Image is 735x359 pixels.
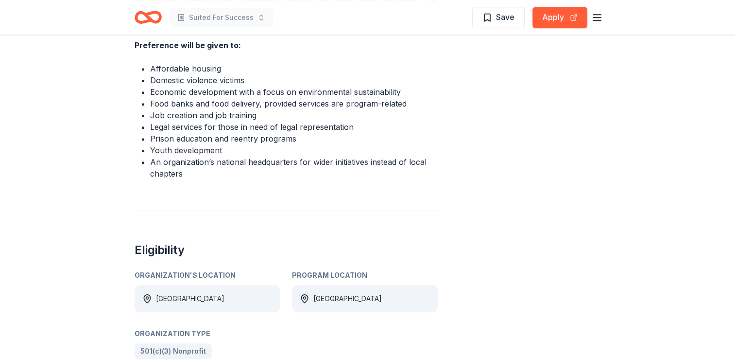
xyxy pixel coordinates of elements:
li: Prison education and reentry programs [150,133,438,144]
li: Legal services for those in need of legal representation [150,121,438,133]
li: Affordable housing [150,63,438,74]
button: Save [472,7,525,28]
button: Suited For Success [170,8,273,27]
div: Organization Type [135,328,438,340]
li: Food banks and food delivery, provided services are program-related [150,98,438,109]
div: [GEOGRAPHIC_DATA] [156,293,224,305]
li: Domestic violence victims [150,74,438,86]
li: Youth development [150,144,438,156]
span: 501(c)(3) Nonprofit [140,345,206,357]
span: Suited For Success [189,12,254,23]
strong: Preference will be given to: [135,40,241,50]
div: Program Location [292,269,438,281]
li: Job creation and job training [150,109,438,121]
div: Organization's Location [135,269,280,281]
span: Save [496,11,514,23]
h2: Eligibility [135,242,438,258]
button: Apply [532,7,587,28]
li: An organization’s national headquarters for wider initiatives instead of local chapters [150,156,438,179]
a: Home [135,6,162,29]
li: Economic development with a focus on environmental sustainability [150,86,438,98]
a: 501(c)(3) Nonprofit [135,343,212,359]
div: [GEOGRAPHIC_DATA] [313,293,382,305]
